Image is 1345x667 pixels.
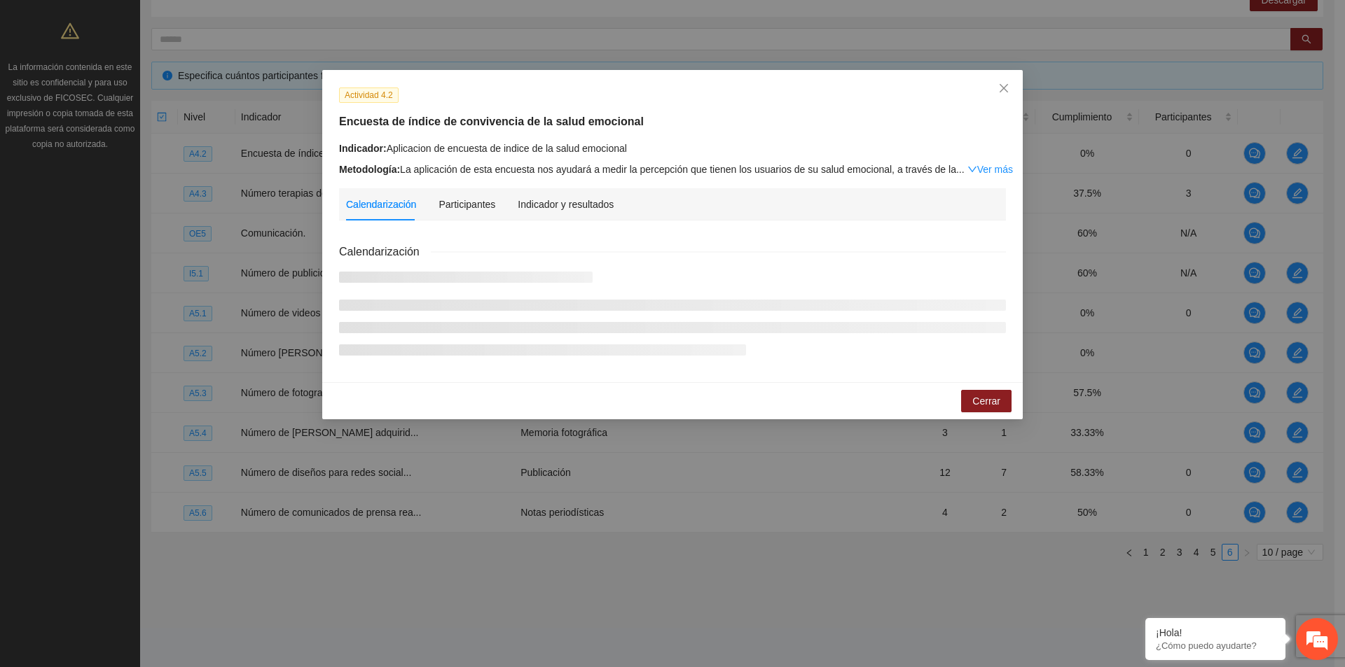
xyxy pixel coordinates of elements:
button: Close [985,70,1023,108]
span: down [967,164,977,174]
div: Chatee con nosotros ahora [73,71,235,90]
h5: Encuesta de índice de convivencia de la salud emocional [339,113,1006,130]
div: Aplicacion de encuesta de indice de la salud emocional [339,141,1006,156]
span: close [998,83,1009,94]
div: Calendarización [346,197,416,212]
div: Indicador y resultados [518,197,614,212]
textarea: Escriba su mensaje y pulse “Intro” [7,382,267,431]
span: Estamos en línea. [81,187,193,328]
span: ... [956,164,965,175]
button: Cerrar [961,390,1012,412]
p: ¿Cómo puedo ayudarte? [1156,640,1275,651]
div: Minimizar ventana de chat en vivo [230,7,263,41]
div: La aplicación de esta encuesta nos ayudará a medir la percepción que tienen los usuarios de su sa... [339,162,1006,177]
strong: Metodología: [339,164,400,175]
div: Participantes [439,197,495,212]
span: Calendarización [339,243,431,260]
span: Actividad 4.2 [339,87,399,103]
strong: Indicador: [339,143,387,154]
span: Cerrar [972,393,1000,409]
a: Expand [967,164,1013,175]
div: ¡Hola! [1156,627,1275,638]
